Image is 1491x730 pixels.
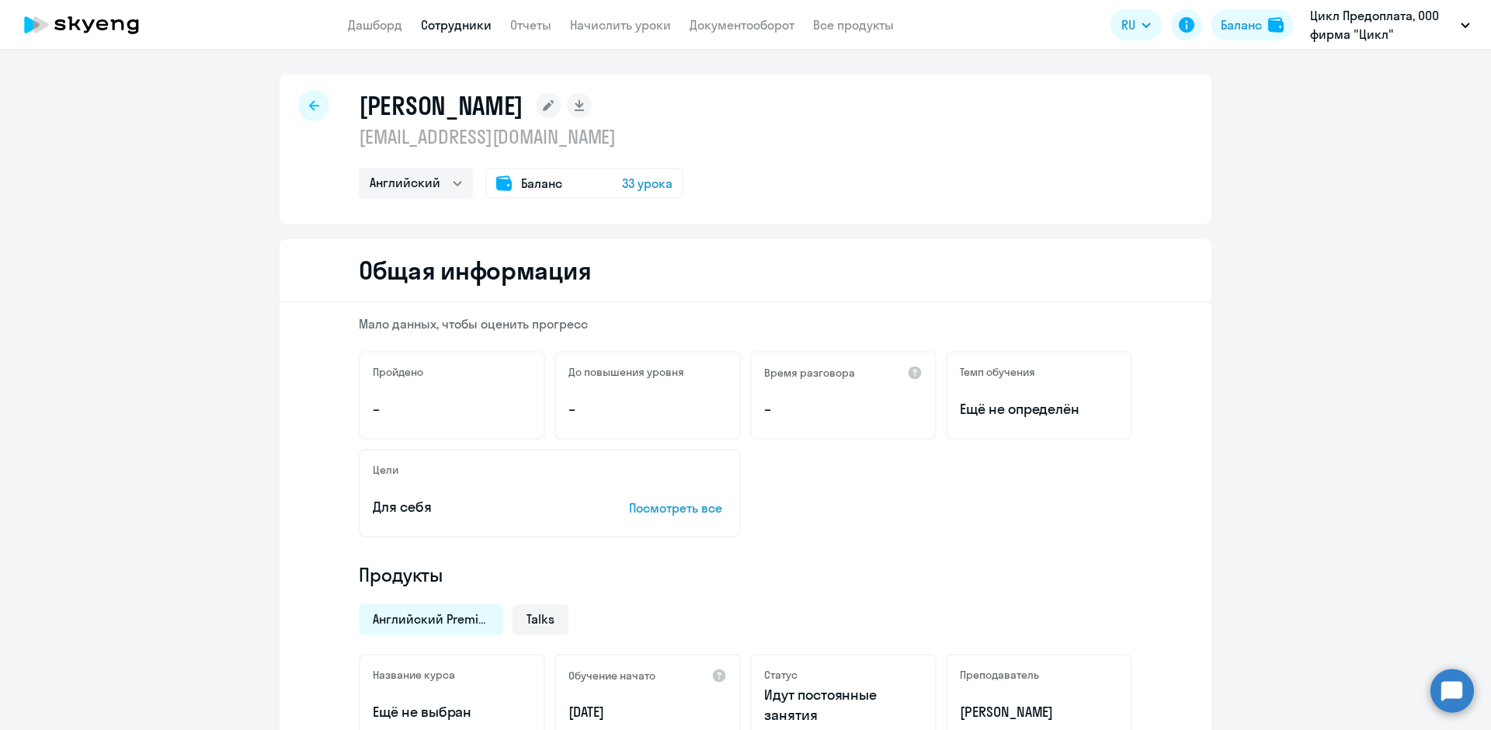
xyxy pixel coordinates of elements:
[568,399,727,419] p: –
[764,399,923,419] p: –
[960,365,1035,379] h5: Темп обучения
[373,610,489,627] span: Английский Premium
[960,702,1118,722] p: [PERSON_NAME]
[960,399,1118,419] span: Ещё не определён
[568,365,684,379] h5: До повышения уровня
[1302,6,1478,43] button: Цикл Предоплата, ООО фирма "Цикл"
[373,365,423,379] h5: Пройдено
[568,702,727,722] p: [DATE]
[373,702,531,722] p: Ещё не выбран
[570,17,671,33] a: Начислить уроки
[1110,9,1162,40] button: RU
[373,668,455,682] h5: Название курса
[1268,17,1284,33] img: balance
[348,17,402,33] a: Дашборд
[960,668,1039,682] h5: Преподаватель
[510,17,551,33] a: Отчеты
[1121,16,1135,34] span: RU
[359,315,1132,332] p: Мало данных, чтобы оценить прогресс
[1310,6,1455,43] p: Цикл Предоплата, ООО фирма "Цикл"
[373,463,398,477] h5: Цели
[359,255,591,286] h2: Общая информация
[359,124,683,149] p: [EMAIL_ADDRESS][DOMAIN_NAME]
[622,174,673,193] span: 33 урока
[521,174,562,193] span: Баланс
[373,497,581,517] p: Для себя
[813,17,894,33] a: Все продукты
[764,366,855,380] h5: Время разговора
[373,399,531,419] p: –
[359,90,523,121] h1: [PERSON_NAME]
[359,562,1132,587] h4: Продукты
[527,610,554,627] span: Talks
[629,499,727,517] p: Посмотреть все
[764,668,798,682] h5: Статус
[568,669,655,683] h5: Обучение начато
[690,17,794,33] a: Документооборот
[1211,9,1293,40] button: Балансbalance
[764,685,923,725] p: Идут постоянные занятия
[1221,16,1262,34] div: Баланс
[421,17,492,33] a: Сотрудники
